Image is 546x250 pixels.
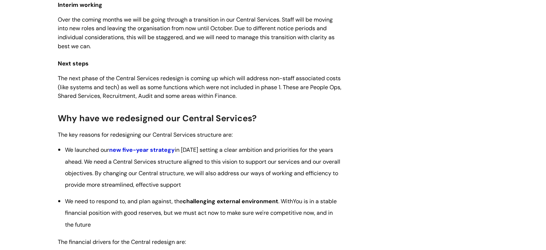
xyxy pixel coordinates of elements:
[65,146,340,188] span: We launched our in [DATE] setting a clear ambition and priorities for the years ahead. We need a ...
[65,197,337,228] span: We need to respond to, and plan against, the . WithYou is in a stable financial position with goo...
[58,60,89,67] span: Next steps
[58,1,102,9] span: Interim working
[58,113,257,124] span: Why have we redesigned our Central Services?
[58,238,186,246] span: The financial drivers for the Central redesign are:
[58,131,233,138] span: The key reasons for redesigning our Central Services structure are:
[58,74,341,100] span: The next phase of the Central Services redesign is coming up which will address non-staff associa...
[183,197,278,205] strong: challenging external environment
[58,16,335,50] span: Over the coming months we will be going through a transition in our Central Services. Staff will ...
[109,146,175,154] a: new five-year strategy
